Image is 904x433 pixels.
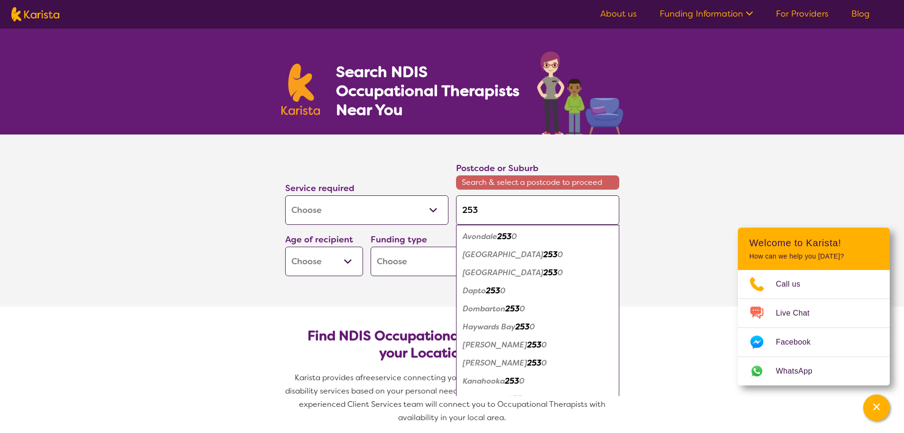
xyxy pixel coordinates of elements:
[461,336,615,354] div: Horsley 2530
[371,234,427,245] label: Funding type
[541,358,547,368] em: 0
[505,304,520,314] em: 253
[543,250,558,260] em: 253
[520,304,525,314] em: 0
[295,373,360,383] span: Karista provides a
[600,8,637,19] a: About us
[463,250,543,260] em: [GEOGRAPHIC_DATA]
[463,231,497,241] em: Avondale
[461,372,615,390] div: Kanahooka 2530
[293,327,612,362] h2: Find NDIS Occupational Therapists based on your Location & Needs
[776,8,829,19] a: For Providers
[461,390,615,408] div: Koonawarra 2530
[530,322,535,332] em: 0
[512,231,517,241] em: 0
[497,231,512,241] em: 253
[558,268,563,278] em: 0
[360,373,375,383] span: free
[285,183,354,194] label: Service required
[863,395,890,421] button: Channel Menu
[851,8,870,19] a: Blog
[461,228,615,246] div: Avondale 2530
[527,340,541,350] em: 253
[461,264,615,282] div: Cleveland 2530
[463,394,508,404] em: Koonawarra
[776,335,822,349] span: Facebook
[738,270,890,385] ul: Choose channel
[527,358,541,368] em: 253
[456,175,619,190] span: Search & select a postcode to proceed
[461,354,615,372] div: Huntley 2530
[461,246,615,264] div: Brownsville 2530
[486,286,500,296] em: 253
[463,358,527,368] em: [PERSON_NAME]
[336,62,521,119] h1: Search NDIS Occupational Therapists Near You
[749,252,878,260] p: How can we help you [DATE]?
[281,64,320,115] img: Karista logo
[463,340,527,350] em: [PERSON_NAME]
[461,282,615,300] div: Dapto 2530
[505,376,519,386] em: 253
[463,322,515,332] em: Haywards Bay
[515,322,530,332] em: 253
[660,8,753,19] a: Funding Information
[558,250,563,260] em: 0
[456,163,539,174] label: Postcode or Suburb
[738,357,890,385] a: Web link opens in a new tab.
[456,195,619,225] input: Type
[522,394,527,404] em: 0
[285,373,621,423] span: service connecting you with Occupational Therapists and other disability services based on your p...
[776,306,821,320] span: Live Chat
[461,300,615,318] div: Dombarton 2530
[11,7,59,21] img: Karista logo
[519,376,524,386] em: 0
[285,234,353,245] label: Age of recipient
[537,51,623,135] img: occupational-therapy
[738,228,890,385] div: Channel Menu
[543,268,558,278] em: 253
[776,364,824,378] span: WhatsApp
[508,394,522,404] em: 253
[463,268,543,278] em: [GEOGRAPHIC_DATA]
[749,237,878,249] h2: Welcome to Karista!
[541,340,547,350] em: 0
[461,318,615,336] div: Haywards Bay 2530
[463,376,505,386] em: Kanahooka
[776,277,812,291] span: Call us
[500,286,505,296] em: 0
[463,304,505,314] em: Dombarton
[463,286,486,296] em: Dapto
